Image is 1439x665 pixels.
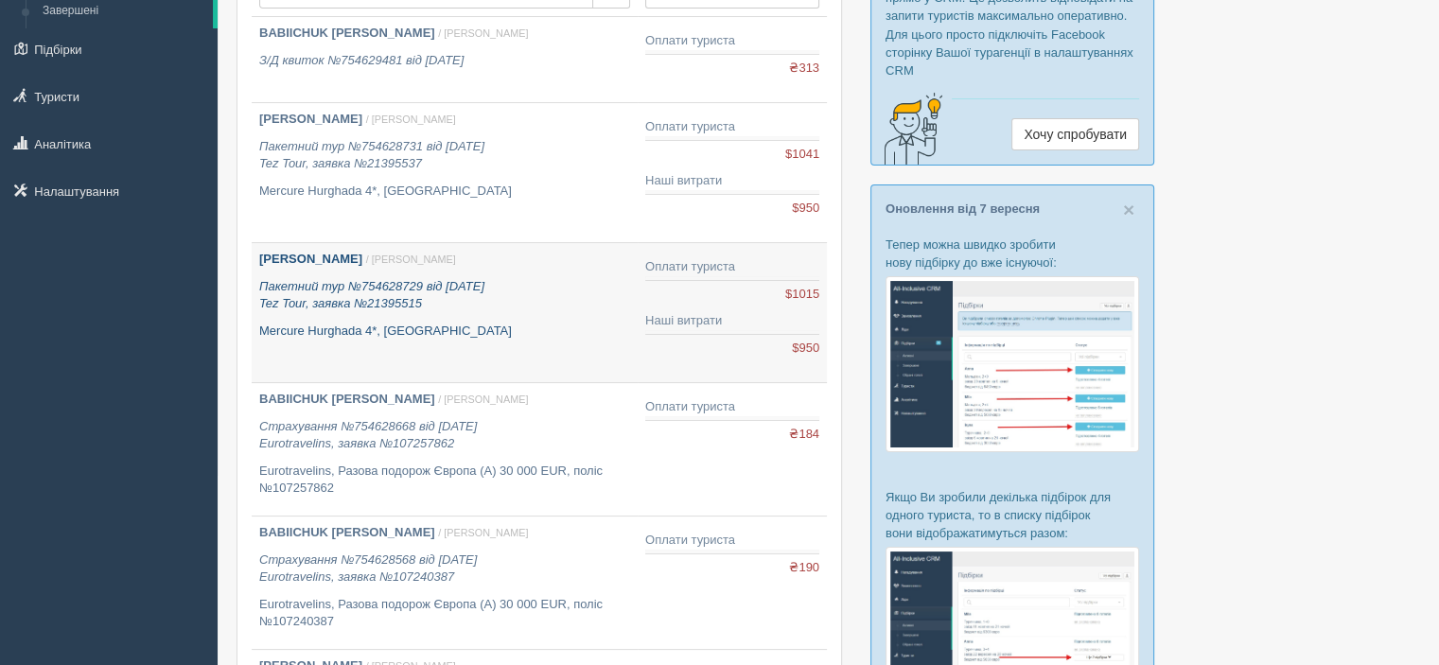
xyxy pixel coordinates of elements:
[259,525,435,539] b: BABIICHUK [PERSON_NAME]
[259,463,630,498] p: Eurotravelins, Разова подорож Європа (A) 30 000 EUR, поліс №107257862
[789,559,819,577] span: ₴190
[645,118,819,136] div: Оплати туриста
[785,286,819,304] span: $1015
[438,527,528,538] span: / [PERSON_NAME]
[259,26,435,40] b: BABIICHUK [PERSON_NAME]
[252,103,638,242] a: [PERSON_NAME] / [PERSON_NAME] Пакетний тур №754628731 від [DATE]Tez Tour, заявка №21395537 Mercur...
[259,183,630,201] p: Mercure Hurghada 4*, [GEOGRAPHIC_DATA]
[259,323,630,341] p: Mercure Hurghada 4*, [GEOGRAPHIC_DATA]
[886,236,1139,271] p: Тепер можна швидко зробити нову підбірку до вже існуючої:
[645,32,819,50] div: Оплати туриста
[259,112,362,126] b: [PERSON_NAME]
[785,146,819,164] span: $1041
[438,27,528,39] span: / [PERSON_NAME]
[252,383,638,516] a: BABIICHUK [PERSON_NAME] / [PERSON_NAME] Страхування №754628668 від [DATE]Eurotravelins, заявка №1...
[252,243,638,382] a: [PERSON_NAME] / [PERSON_NAME] Пакетний тур №754628729 від [DATE]Tez Tour, заявка №21395515 Mercur...
[259,139,484,171] i: Пакетний тур №754628731 від [DATE] Tez Tour, заявка №21395537
[252,516,638,649] a: BABIICHUK [PERSON_NAME] / [PERSON_NAME] Страхування №754628568 від [DATE]Eurotravelins, заявка №1...
[871,91,947,166] img: creative-idea-2907357.png
[1011,118,1139,150] a: Хочу спробувати
[789,426,819,444] span: ₴184
[645,258,819,276] div: Оплати туриста
[1123,199,1134,220] span: ×
[259,392,435,406] b: BABIICHUK [PERSON_NAME]
[366,114,456,125] span: / [PERSON_NAME]
[886,488,1139,542] p: Якщо Ви зробили декілька підбірок для одного туриста, то в списку підбірок вони відображатимуться...
[259,252,362,266] b: [PERSON_NAME]
[438,394,528,405] span: / [PERSON_NAME]
[886,276,1139,451] img: %D0%BF%D1%96%D0%B4%D0%B1%D1%96%D1%80%D0%BA%D0%B0-%D1%82%D1%83%D1%80%D0%B8%D1%81%D1%82%D1%83-%D1%8...
[1123,200,1134,219] button: Close
[252,17,638,102] a: BABIICHUK [PERSON_NAME] / [PERSON_NAME] З/Д квиток №754629481 від [DATE]
[645,532,819,550] div: Оплати туриста
[789,60,819,78] span: ₴313
[366,254,456,265] span: / [PERSON_NAME]
[792,340,819,358] span: $950
[792,200,819,218] span: $950
[259,279,484,311] i: Пакетний тур №754628729 від [DATE] Tez Tour, заявка №21395515
[259,53,464,67] i: З/Д квиток №754629481 від [DATE]
[259,596,630,631] p: Eurotravelins, Разова подорож Європа (A) 30 000 EUR, поліс №107240387
[259,552,477,585] i: Страхування №754628568 від [DATE] Eurotravelins, заявка №107240387
[886,201,1040,216] a: Оновлення від 7 вересня
[645,172,819,190] div: Наші витрати
[259,419,477,451] i: Страхування №754628668 від [DATE] Eurotravelins, заявка №107257862
[645,398,819,416] div: Оплати туриста
[645,312,819,330] div: Наші витрати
